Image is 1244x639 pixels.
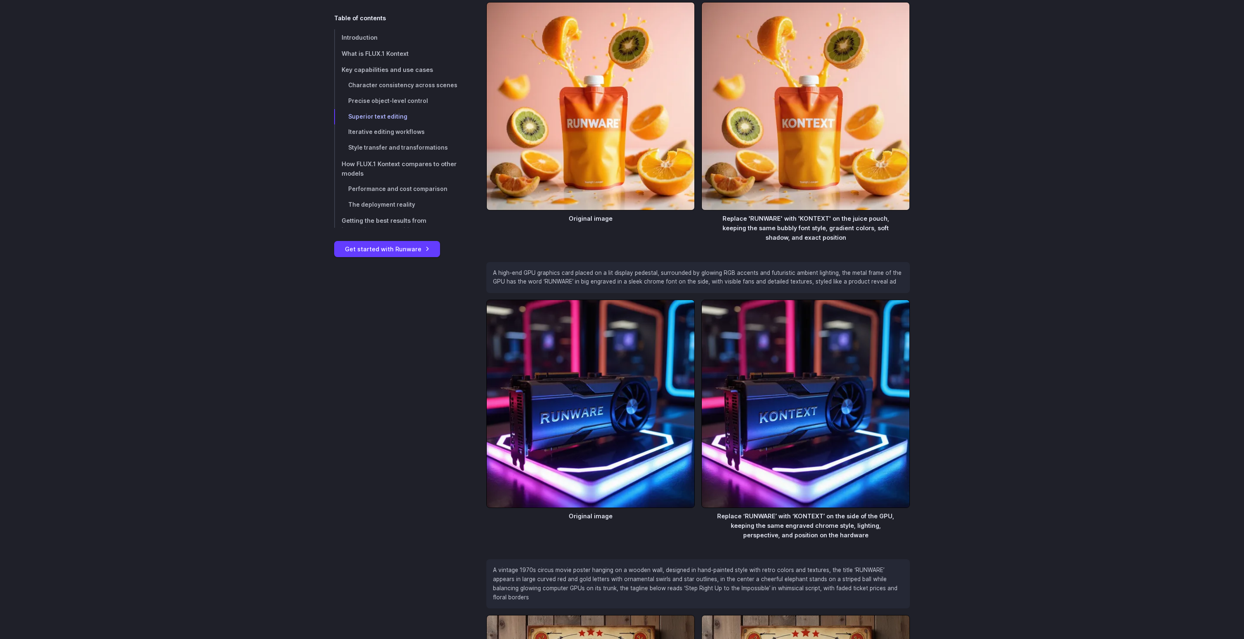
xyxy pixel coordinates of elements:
span: Style transfer and transformations [348,144,448,151]
figcaption: Replace 'RUNWARE' with 'KONTEXT' on the juice pouch, keeping the same bubbly font style, gradient... [701,210,910,242]
span: How FLUX.1 Kontext compares to other models [342,160,457,177]
a: Iterative editing workflows [334,124,460,140]
span: The deployment reality [348,201,415,208]
a: Style transfer and transformations [334,140,460,156]
span: Table of contents [334,13,386,23]
a: Character consistency across scenes [334,78,460,93]
span: Performance and cost comparison [348,186,447,192]
span: Iterative editing workflows [348,129,425,135]
span: Getting the best results from instruction-based editing [342,217,426,234]
span: Key capabilities and use cases [342,66,433,73]
img: A vibrant fruit juice pouch standing upright on a glossy pastel table, surrounded by floating sli... [701,2,910,210]
figcaption: Original image [486,210,695,223]
a: Introduction [334,29,460,45]
figcaption: Original image [486,508,695,521]
a: Precise object-level control [334,93,460,109]
a: Performance and cost comparison [334,181,460,197]
span: Character consistency across scenes [348,82,457,88]
figcaption: Replace ‘RUNWARE’ with ‘KONTEXT’ on the side of the GPU, keeping the same engraved chrome style, ... [701,508,910,540]
a: What is FLUX.1 Kontext [334,45,460,62]
img: A vibrant fruit juice pouch standing upright on a glossy pastel table, surrounded by floating sli... [486,2,695,210]
a: The deployment reality [334,197,460,213]
span: Introduction [342,34,378,41]
img: A high-end GPU graphics card placed on a lit display pedestal, surrounded by glowing RGB accents ... [486,300,695,508]
span: Superior text editing [348,113,407,120]
p: A vintage 1970s circus movie poster hanging on a wooden wall, designed in hand-painted style with... [493,566,903,602]
a: Getting the best results from instruction-based editing [334,213,460,238]
span: Precise object-level control [348,98,428,104]
span: What is FLUX.1 Kontext [342,50,409,57]
a: How FLUX.1 Kontext compares to other models [334,156,460,181]
a: Superior text editing [334,109,460,125]
a: Get started with Runware [334,241,440,257]
img: A high-end GPU graphics card placed on a lit display pedestal, surrounded by glowing RGB accents ... [701,300,910,508]
p: A high-end GPU graphics card placed on a lit display pedestal, surrounded by glowing RGB accents ... [493,269,903,287]
a: Key capabilities and use cases [334,62,460,78]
